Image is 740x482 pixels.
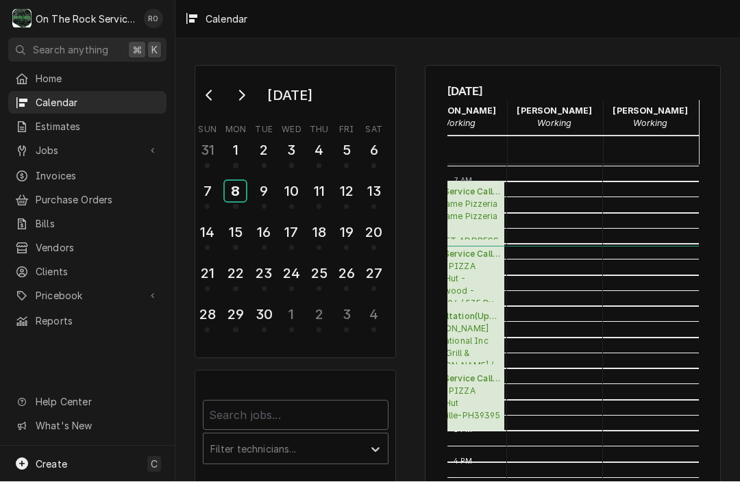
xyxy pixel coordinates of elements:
[451,176,476,187] span: 7 AM
[254,264,275,284] div: 23
[36,395,158,409] span: Help Center
[36,120,160,134] span: Estimates
[363,223,384,243] div: 20
[8,213,166,236] a: Bills
[196,85,223,107] button: Go to previous month
[420,199,500,240] span: The Flame Pizzeria The Flame Pizzeria / [STREET_ADDRESS]
[144,10,163,29] div: RO
[308,140,330,161] div: 4
[197,223,218,243] div: 14
[308,264,330,284] div: 25
[507,101,603,135] div: Rich Ortega - Working
[151,43,158,58] span: K
[420,261,500,303] span: AYVAZ PIZZA Pizza Hut - Greenwood - PH39404 / 535 By-pass [STREET_ADDRESS]
[420,186,500,199] span: Job | Service Call ( Uninvoiced )
[8,189,166,212] a: Purchase Orders
[308,305,330,325] div: 2
[281,140,302,161] div: 3
[336,305,357,325] div: 3
[517,106,592,116] strong: [PERSON_NAME]
[151,457,158,472] span: C
[221,120,250,136] th: Monday
[8,261,166,283] a: Clients
[603,101,699,135] div: Todd Brady - Working
[8,38,166,62] button: Search anything⌘K
[36,419,158,433] span: What's New
[281,305,302,325] div: 1
[36,289,139,303] span: Pricebook
[8,68,166,90] a: Home
[197,264,218,284] div: 21
[33,43,108,58] span: Search anything
[197,305,218,325] div: 28
[306,120,333,136] th: Thursday
[360,120,388,136] th: Saturday
[450,457,476,468] span: 4 PM
[613,106,688,116] strong: [PERSON_NAME]
[420,385,500,427] span: AYVAZ PIZZA Pizza Hut Abbeville-PH39395 / [STREET_ADDRESS]
[36,217,160,231] span: Bills
[203,401,388,431] input: Search jobs...
[195,66,396,359] div: Calendar Day Picker
[8,116,166,138] a: Estimates
[411,182,505,244] div: [Service] Job | Service Call The Flame Pizzeria The Flame Pizzeria / 3369 Hwy 72/ 221 E, Greenwoo...
[336,223,357,243] div: 19
[281,223,302,243] div: 17
[411,307,505,369] div: Consultation(Upcoming)[PERSON_NAME] International IncChili’s Grill & [PERSON_NAME] / [STREET_ADDR...
[225,181,246,202] div: 8
[537,118,571,129] em: Working
[336,140,357,161] div: 5
[36,169,160,183] span: Invoices
[225,140,246,161] div: 1
[411,182,505,244] div: Job | Service Call(Uninvoiced)The Flame PizzeriaThe Flame Pizzeria / [STREET_ADDRESS]
[336,181,357,202] div: 12
[36,193,160,207] span: Purchase Orders
[8,415,166,437] a: Go to What's New
[308,223,330,243] div: 18
[197,181,218,202] div: 7
[8,237,166,259] a: Vendors
[333,120,360,136] th: Friday
[12,10,32,29] div: On The Rock Services's Avatar
[225,223,246,243] div: 15
[36,144,139,158] span: Jobs
[254,140,275,161] div: 2
[254,305,275,325] div: 30
[132,43,142,58] span: ⌘
[225,264,246,284] div: 22
[8,140,166,162] a: Go to Jobs
[225,305,246,325] div: 29
[447,83,699,101] span: [DATE]
[633,118,667,129] em: Working
[281,181,302,202] div: 10
[250,120,277,136] th: Tuesday
[36,72,160,86] span: Home
[194,120,221,136] th: Sunday
[411,244,505,307] div: Job | Service Call(Past Due)AYVAZ PIZZAPizza Hut - Greenwood - PH39404 / 535 By-pass [STREET_ADDR...
[420,249,500,261] span: Job | Service Call ( Past Due )
[36,265,160,279] span: Clients
[411,369,505,431] div: [Service] Job | Service Call AYVAZ PIZZA Pizza Hut Abbeville-PH39395 / 812 W Greenwood St, Abbevi...
[36,314,160,329] span: Reports
[203,388,388,479] div: Calendar Filters
[420,311,500,323] span: Consultation ( Upcoming )
[36,459,67,470] span: Create
[420,373,500,385] span: Job | Service Call ( Upcoming )
[197,140,218,161] div: 31
[411,369,505,431] div: Job | Service Call(Upcoming)AYVAZ PIZZAPizza Hut Abbeville-PH39395 / [STREET_ADDRESS]
[144,10,163,29] div: Rich Ortega's Avatar
[411,307,505,369] div: [Service] Consultation Brinker International Inc Chili’s Grill & Bar - Greenwood / 501 By-pass 72...
[363,264,384,284] div: 27
[8,391,166,414] a: Go to Help Center
[8,92,166,114] a: Calendar
[281,264,302,284] div: 24
[36,12,136,27] div: On The Rock Services
[363,181,384,202] div: 13
[308,181,330,202] div: 11
[12,10,32,29] div: O
[411,244,505,307] div: [Service] Job | Service Call AYVAZ PIZZA Pizza Hut - Greenwood - PH39404 / 535 By-pass 72 NW, Gre...
[277,120,305,136] th: Wednesday
[254,181,275,202] div: 9
[8,285,166,307] a: Go to Pricebook
[8,165,166,188] a: Invoices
